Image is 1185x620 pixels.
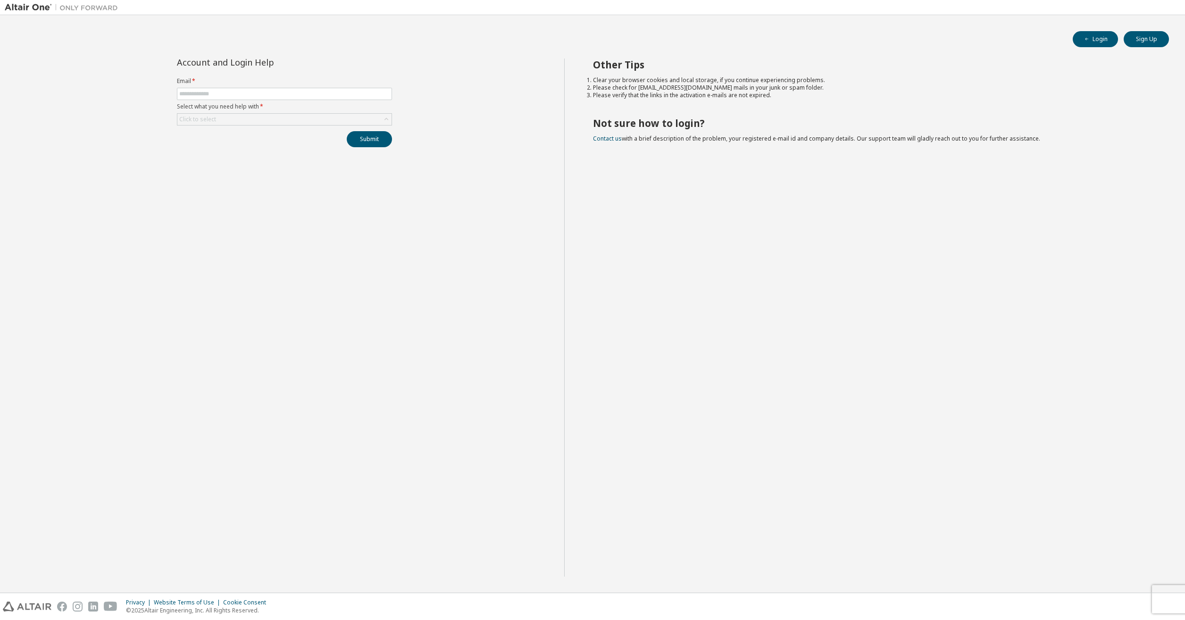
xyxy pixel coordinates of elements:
button: Sign Up [1124,31,1169,47]
img: Altair One [5,3,123,12]
div: Click to select [179,116,216,123]
div: Account and Login Help [177,59,349,66]
h2: Not sure how to login? [593,117,1152,129]
li: Please check for [EMAIL_ADDRESS][DOMAIN_NAME] mails in your junk or spam folder. [593,84,1152,92]
div: Cookie Consent [223,599,272,606]
p: © 2025 Altair Engineering, Inc. All Rights Reserved. [126,606,272,614]
li: Please verify that the links in the activation e-mails are not expired. [593,92,1152,99]
label: Email [177,77,392,85]
button: Submit [347,131,392,147]
img: facebook.svg [57,602,67,612]
div: Website Terms of Use [154,599,223,606]
div: Click to select [177,114,392,125]
a: Contact us [593,134,622,142]
img: youtube.svg [104,602,117,612]
label: Select what you need help with [177,103,392,110]
span: with a brief description of the problem, your registered e-mail id and company details. Our suppo... [593,134,1040,142]
h2: Other Tips [593,59,1152,71]
button: Login [1073,31,1118,47]
li: Clear your browser cookies and local storage, if you continue experiencing problems. [593,76,1152,84]
img: altair_logo.svg [3,602,51,612]
img: instagram.svg [73,602,83,612]
div: Privacy [126,599,154,606]
img: linkedin.svg [88,602,98,612]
